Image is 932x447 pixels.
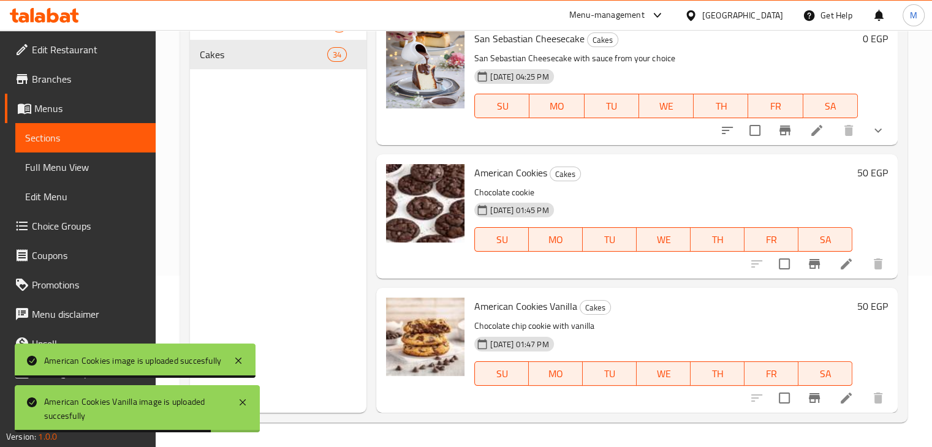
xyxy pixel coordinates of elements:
[863,30,888,47] h6: 0 EGP
[857,298,888,315] h6: 50 EGP
[474,51,858,66] p: San Sebastian Cheesecake with sauce from your choice
[386,30,464,108] img: San Sebastian Cheesecake
[15,152,156,182] a: Full Menu View
[588,365,632,383] span: TU
[771,251,797,277] span: Select to update
[644,97,689,115] span: WE
[386,164,464,242] img: American Cookies
[38,429,57,445] span: 1.0.0
[550,167,580,181] span: Cakes
[32,307,146,321] span: Menu disclaimer
[702,9,783,22] div: [GEOGRAPHIC_DATA]
[639,94,694,118] button: WE
[32,219,146,233] span: Choice Groups
[44,354,221,367] div: American Cookies image is uploaded succesfully
[529,94,584,118] button: MO
[744,361,798,386] button: FR
[748,94,803,118] button: FR
[15,123,156,152] a: Sections
[585,94,639,118] button: TU
[534,231,578,249] span: MO
[588,33,618,47] span: Cakes
[32,277,146,292] span: Promotions
[44,395,225,423] div: American Cookies Vanilla image is uploaded succesfully
[5,94,156,123] a: Menus
[637,227,691,252] button: WE
[798,361,852,386] button: SA
[15,182,156,211] a: Edit Menu
[5,64,156,94] a: Branches
[583,361,637,386] button: TU
[5,299,156,329] a: Menu disclaimer
[798,227,852,252] button: SA
[691,227,744,252] button: TH
[5,329,156,358] a: Upsell
[587,32,618,47] div: Cakes
[32,248,146,263] span: Coupons
[803,365,847,383] span: SA
[529,227,583,252] button: MO
[474,163,547,182] span: American Cookies
[910,9,917,22] span: M
[5,388,156,417] a: Grocery Checklist
[32,72,146,86] span: Branches
[5,270,156,299] a: Promotions
[25,189,146,204] span: Edit Menu
[580,300,611,315] div: Cakes
[749,231,794,249] span: FR
[5,35,156,64] a: Edit Restaurant
[25,130,146,145] span: Sections
[863,383,893,413] button: delete
[803,231,847,249] span: SA
[534,365,578,383] span: MO
[534,97,579,115] span: MO
[474,361,529,386] button: SU
[474,227,529,252] button: SU
[642,365,686,383] span: WE
[695,365,740,383] span: TH
[327,47,347,62] div: items
[474,318,852,334] p: Chocolate chip cookie with vanilla
[32,42,146,57] span: Edit Restaurant
[744,227,798,252] button: FR
[569,8,645,23] div: Menu-management
[713,116,742,145] button: sort-choices
[328,49,346,61] span: 34
[808,97,853,115] span: SA
[809,123,824,138] a: Edit menu item
[5,241,156,270] a: Coupons
[839,257,854,271] a: Edit menu item
[485,339,553,350] span: [DATE] 01:47 PM
[642,231,686,249] span: WE
[695,231,740,249] span: TH
[474,185,852,200] p: Chocolate cookie
[190,40,367,69] div: Cakes34
[583,227,637,252] button: TU
[5,211,156,241] a: Choice Groups
[694,94,748,118] button: TH
[190,6,367,74] nav: Menu sections
[32,336,146,351] span: Upsell
[637,361,691,386] button: WE
[5,358,156,388] a: Coverage Report
[200,47,328,62] span: Cakes
[550,167,581,181] div: Cakes
[800,249,829,279] button: Branch-specific-item
[6,429,36,445] span: Version:
[480,97,525,115] span: SU
[699,97,743,115] span: TH
[753,97,798,115] span: FR
[485,205,553,216] span: [DATE] 01:45 PM
[839,391,854,405] a: Edit menu item
[34,101,146,116] span: Menus
[485,71,553,83] span: [DATE] 04:25 PM
[580,301,610,315] span: Cakes
[589,97,634,115] span: TU
[480,231,524,249] span: SU
[474,94,529,118] button: SU
[474,29,585,48] span: San Sebastian Cheesecake
[742,118,768,143] span: Select to update
[529,361,583,386] button: MO
[800,383,829,413] button: Branch-specific-item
